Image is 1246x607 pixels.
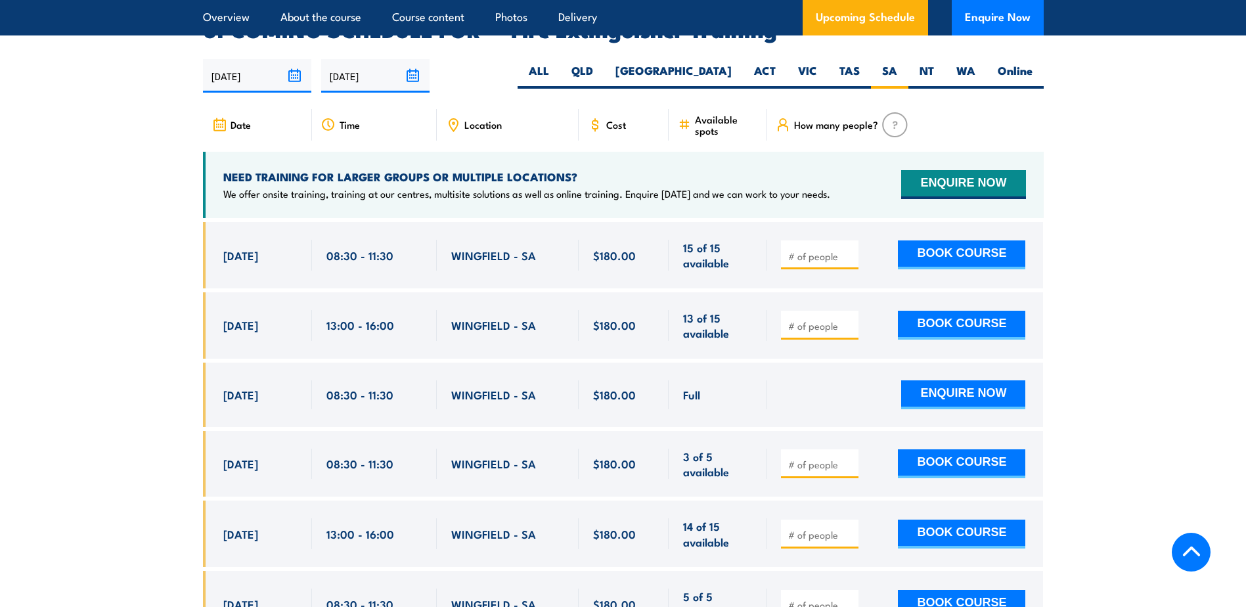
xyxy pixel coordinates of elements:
[451,248,536,263] span: WINGFIELD - SA
[901,170,1025,199] button: ENQUIRE NOW
[606,119,626,130] span: Cost
[593,456,636,471] span: $180.00
[223,248,258,263] span: [DATE]
[203,20,1044,38] h2: UPCOMING SCHEDULE FOR - "Fire Extinguisher Training"
[321,59,430,93] input: To date
[683,449,752,480] span: 3 of 5 available
[326,317,394,332] span: 13:00 - 16:00
[898,449,1025,478] button: BOOK COURSE
[451,387,536,402] span: WINGFIELD - SA
[593,387,636,402] span: $180.00
[451,526,536,541] span: WINGFIELD - SA
[788,319,854,332] input: # of people
[223,187,830,200] p: We offer onsite training, training at our centres, multisite solutions as well as online training...
[326,387,393,402] span: 08:30 - 11:30
[231,119,251,130] span: Date
[788,458,854,471] input: # of people
[908,63,945,89] label: NT
[898,240,1025,269] button: BOOK COURSE
[794,119,878,130] span: How many people?
[223,387,258,402] span: [DATE]
[464,119,502,130] span: Location
[223,526,258,541] span: [DATE]
[898,520,1025,549] button: BOOK COURSE
[326,456,393,471] span: 08:30 - 11:30
[593,317,636,332] span: $180.00
[828,63,871,89] label: TAS
[945,63,987,89] label: WA
[451,456,536,471] span: WINGFIELD - SA
[326,526,394,541] span: 13:00 - 16:00
[223,169,830,184] h4: NEED TRAINING FOR LARGER GROUPS OR MULTIPLE LOCATIONS?
[593,526,636,541] span: $180.00
[451,317,536,332] span: WINGFIELD - SA
[987,63,1044,89] label: Online
[683,518,752,549] span: 14 of 15 available
[340,119,360,130] span: Time
[695,114,757,136] span: Available spots
[787,63,828,89] label: VIC
[223,317,258,332] span: [DATE]
[518,63,560,89] label: ALL
[203,59,311,93] input: From date
[683,387,700,402] span: Full
[223,456,258,471] span: [DATE]
[683,240,752,271] span: 15 of 15 available
[901,380,1025,409] button: ENQUIRE NOW
[604,63,743,89] label: [GEOGRAPHIC_DATA]
[788,250,854,263] input: # of people
[560,63,604,89] label: QLD
[326,248,393,263] span: 08:30 - 11:30
[593,248,636,263] span: $180.00
[788,528,854,541] input: # of people
[871,63,908,89] label: SA
[683,310,752,341] span: 13 of 15 available
[898,311,1025,340] button: BOOK COURSE
[743,63,787,89] label: ACT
